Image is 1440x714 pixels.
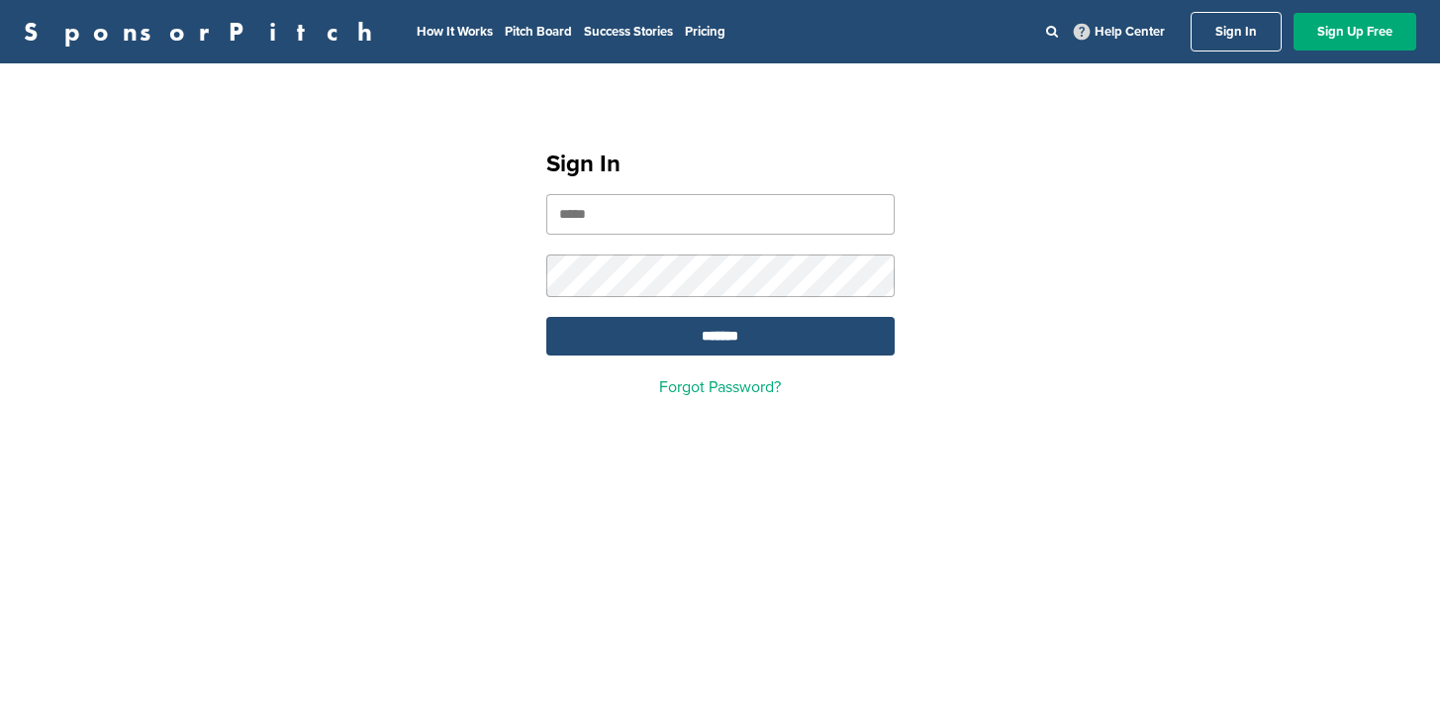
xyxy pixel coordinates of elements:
a: Pricing [685,24,725,40]
a: Forgot Password? [659,377,781,397]
a: How It Works [417,24,493,40]
a: Success Stories [584,24,673,40]
a: Help Center [1070,20,1169,44]
h1: Sign In [546,147,895,182]
a: Sign In [1191,12,1282,51]
a: SponsorPitch [24,19,385,45]
a: Pitch Board [505,24,572,40]
a: Sign Up Free [1294,13,1416,51]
